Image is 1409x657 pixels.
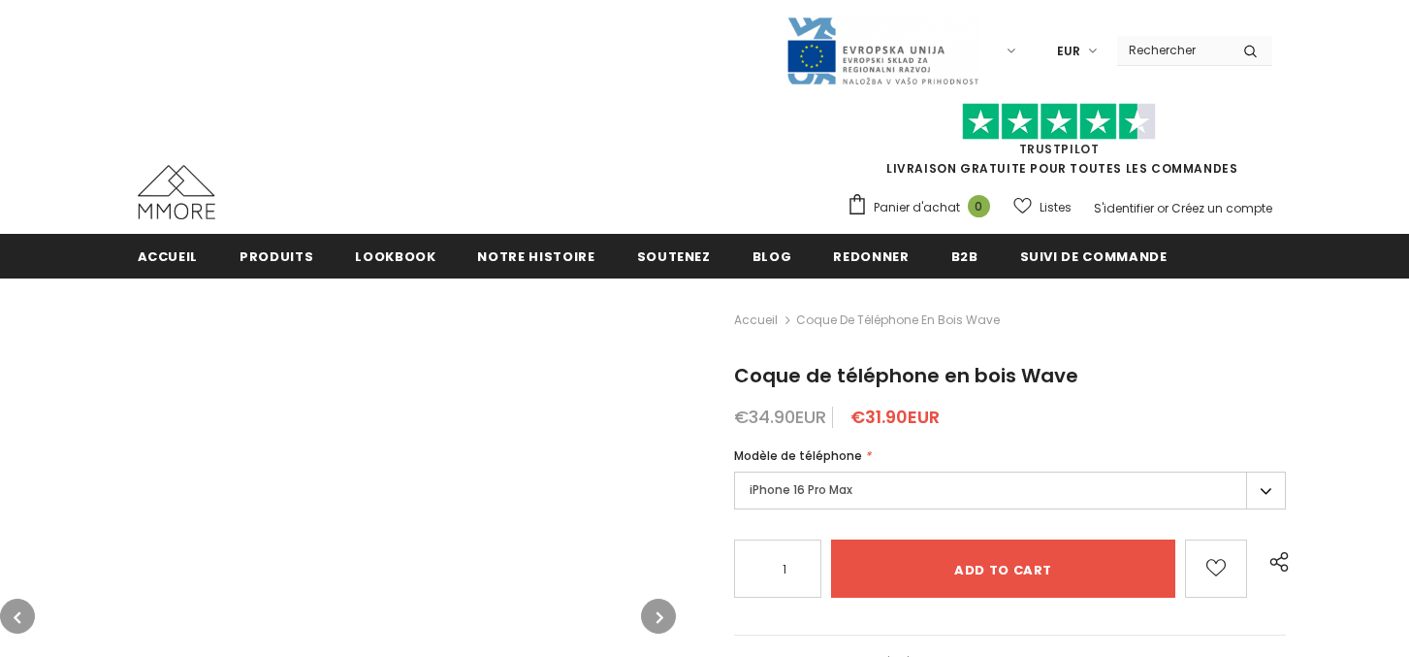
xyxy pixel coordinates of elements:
[785,16,979,86] img: Javni Razpis
[1117,36,1229,64] input: Search Site
[833,247,909,266] span: Redonner
[477,234,594,278] a: Notre histoire
[240,247,313,266] span: Produits
[796,309,1000,332] span: Coque de téléphone en bois Wave
[734,405,826,429] span: €34.90EUR
[962,103,1156,141] img: Faites confiance aux étoiles pilotes
[1020,247,1168,266] span: Suivi de commande
[138,165,215,219] img: Cas MMORE
[847,112,1272,177] span: LIVRAISON GRATUITE POUR TOUTES LES COMMANDES
[850,405,940,429] span: €31.90EUR
[1040,198,1072,217] span: Listes
[355,247,435,266] span: Lookbook
[138,247,199,266] span: Accueil
[753,234,792,278] a: Blog
[734,309,778,332] a: Accueil
[637,247,711,266] span: soutenez
[968,195,990,217] span: 0
[355,234,435,278] a: Lookbook
[734,472,1286,509] label: iPhone 16 Pro Max
[847,193,1000,222] a: Panier d'achat 0
[477,247,594,266] span: Notre histoire
[1013,190,1072,224] a: Listes
[240,234,313,278] a: Produits
[951,234,978,278] a: B2B
[831,540,1174,598] input: Add to cart
[833,234,909,278] a: Redonner
[1094,200,1154,216] a: S'identifier
[753,247,792,266] span: Blog
[1057,42,1080,61] span: EUR
[1020,234,1168,278] a: Suivi de commande
[874,198,960,217] span: Panier d'achat
[637,234,711,278] a: soutenez
[138,234,199,278] a: Accueil
[734,447,862,464] span: Modèle de téléphone
[785,42,979,58] a: Javni Razpis
[734,362,1078,389] span: Coque de téléphone en bois Wave
[1019,141,1100,157] a: TrustPilot
[1157,200,1169,216] span: or
[951,247,978,266] span: B2B
[1171,200,1272,216] a: Créez un compte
